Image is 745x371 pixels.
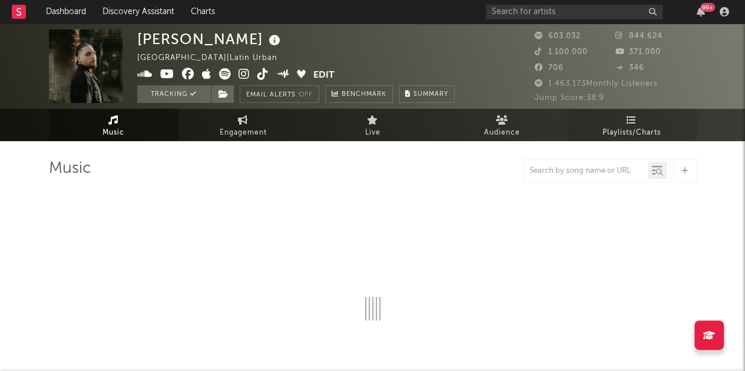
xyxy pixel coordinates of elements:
span: 1.100.000 [535,48,588,56]
div: [PERSON_NAME] [137,29,283,49]
button: Summary [399,85,455,103]
span: 706 [535,64,564,72]
em: Off [299,92,313,98]
button: Tracking [137,85,211,103]
button: 99+ [697,7,705,16]
span: Live [365,126,380,140]
a: Music [49,109,178,141]
span: Playlists/Charts [602,126,661,140]
div: 99 + [700,3,715,12]
span: 371.000 [615,48,661,56]
span: 1.463.173 Monthly Listeners [535,80,658,88]
button: Email AlertsOff [240,85,319,103]
input: Search for artists [486,5,663,19]
a: Live [308,109,438,141]
span: 844.624 [615,32,663,40]
button: Edit [313,68,335,83]
span: Summary [413,91,448,98]
input: Search by song name or URL [524,166,648,176]
span: Audience [484,126,520,140]
span: Benchmark [342,88,386,102]
a: Audience [438,109,567,141]
span: Jump Score: 38.9 [535,94,604,102]
span: Music [102,126,124,140]
a: Playlists/Charts [567,109,697,141]
a: Engagement [178,109,308,141]
span: 346 [615,64,644,72]
span: 603.032 [535,32,581,40]
div: [GEOGRAPHIC_DATA] | Latin Urban [137,51,291,65]
a: Benchmark [325,85,393,103]
span: Engagement [220,126,267,140]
